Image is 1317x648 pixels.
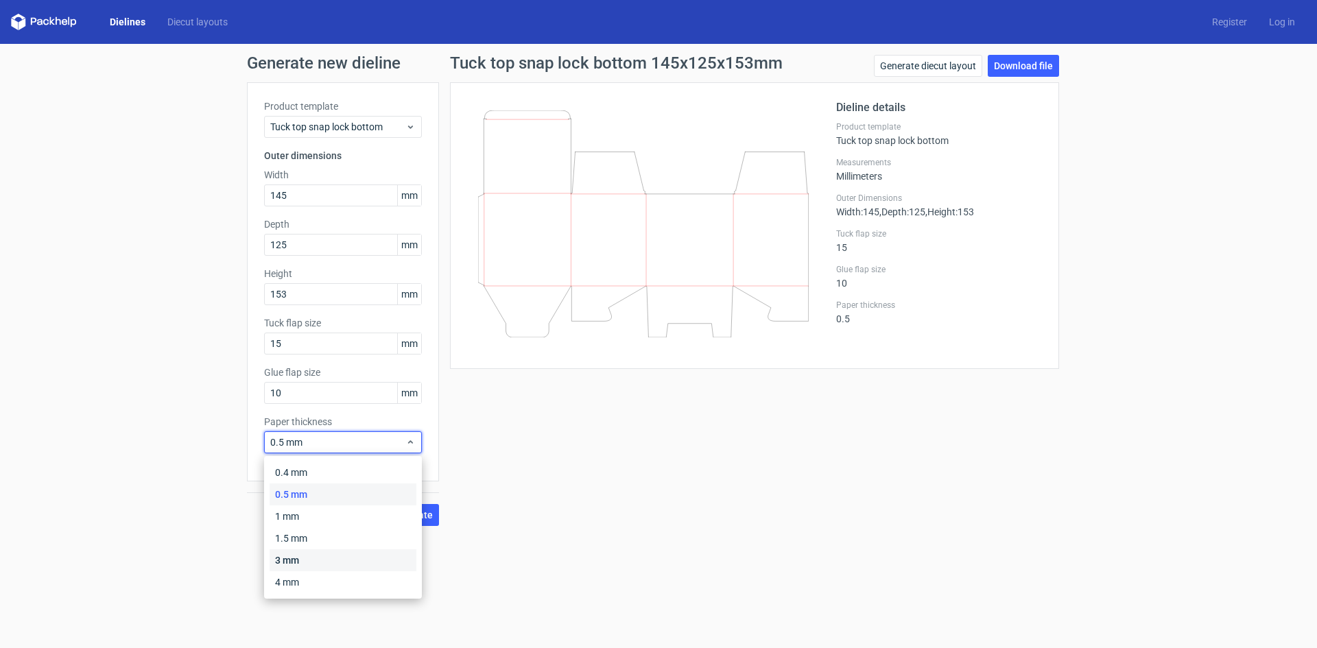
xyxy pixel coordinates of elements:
div: 3 mm [270,549,416,571]
label: Paper thickness [264,415,422,429]
a: Diecut layouts [156,15,239,29]
label: Paper thickness [836,300,1042,311]
label: Depth [264,217,422,231]
div: 0.5 [836,300,1042,324]
div: 15 [836,228,1042,253]
a: Dielines [99,15,156,29]
label: Measurements [836,157,1042,168]
h1: Tuck top snap lock bottom 145x125x153mm [450,55,783,71]
label: Height [264,267,422,280]
div: 0.4 mm [270,461,416,483]
h3: Outer dimensions [264,149,422,163]
a: Generate diecut layout [874,55,982,77]
span: mm [397,235,421,255]
span: Width : 145 [836,206,879,217]
span: mm [397,284,421,304]
span: mm [397,185,421,206]
h2: Dieline details [836,99,1042,116]
div: 1.5 mm [270,527,416,549]
label: Tuck flap size [264,316,422,330]
label: Glue flap size [836,264,1042,275]
div: 10 [836,264,1042,289]
div: 4 mm [270,571,416,593]
div: Tuck top snap lock bottom [836,121,1042,146]
span: 0.5 mm [270,435,405,449]
label: Width [264,168,422,182]
div: Millimeters [836,157,1042,182]
div: 1 mm [270,505,416,527]
a: Log in [1258,15,1306,29]
span: , Depth : 125 [879,206,925,217]
label: Product template [264,99,422,113]
a: Download file [988,55,1059,77]
label: Glue flap size [264,365,422,379]
span: , Height : 153 [925,206,974,217]
label: Tuck flap size [836,228,1042,239]
div: 0.5 mm [270,483,416,505]
label: Product template [836,121,1042,132]
a: Register [1201,15,1258,29]
h1: Generate new dieline [247,55,1070,71]
label: Outer Dimensions [836,193,1042,204]
span: mm [397,383,421,403]
span: mm [397,333,421,354]
span: Tuck top snap lock bottom [270,120,405,134]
